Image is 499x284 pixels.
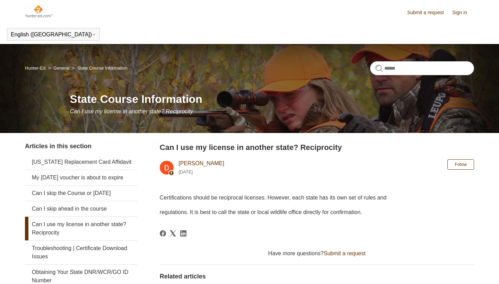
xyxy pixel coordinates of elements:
a: Sign in [452,9,474,16]
span: Can I use my license in another state? Reciprocity [70,108,193,114]
h2: Can I use my license in another state? Reciprocity [160,142,474,153]
div: Have more questions? [160,249,474,258]
a: State Course Information [77,65,128,71]
a: Can I skip the Course or [DATE] [25,186,137,201]
time: 02/12/2024, 15:13 [178,169,193,175]
a: Hunter-Ed [25,65,45,71]
h2: Related articles [160,272,474,281]
button: Follow Article [447,159,474,170]
svg: Share this page on LinkedIn [180,230,186,237]
a: Troubleshooting | Certificate Download Issues [25,241,137,264]
span: Articles in this section [25,143,91,150]
li: General [47,65,71,71]
a: Facebook [160,230,166,237]
h1: State Course Information [70,91,474,107]
a: General [53,65,69,71]
a: My [DATE] voucher is about to expire [25,170,137,185]
span: Certifications should be reciprocal licenses. However, each state has its own set of rules and [160,195,387,201]
a: Can I use my license in another state? Reciprocity [25,217,137,240]
img: Hunter-Ed Help Center home page [25,4,53,18]
svg: Share this page on X Corp [170,230,176,237]
button: English ([GEOGRAPHIC_DATA]) [11,32,96,38]
li: Hunter-Ed [25,65,47,71]
a: [US_STATE] Replacement Card Affidavit [25,154,137,170]
a: X Corp [170,230,176,237]
span: regulations. It is best to call the state or local wildlife office directly for confirmation. [160,209,362,215]
a: Submit a request [324,250,366,256]
a: Can I skip ahead in the course [25,201,137,216]
a: LinkedIn [180,230,186,237]
li: State Course Information [71,65,128,71]
svg: Share this page on Facebook [160,230,166,237]
input: Search [370,61,474,75]
a: [PERSON_NAME] [178,160,224,166]
a: Submit a request [407,9,451,16]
